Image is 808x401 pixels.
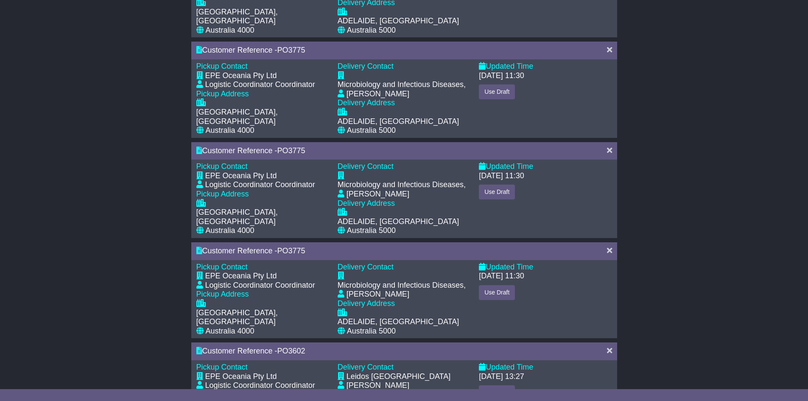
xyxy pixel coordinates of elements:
div: EPE Oceania Pty Ltd [205,71,277,81]
div: Leidos [GEOGRAPHIC_DATA] [347,372,450,381]
div: Australia 5000 [347,226,396,236]
span: PO3775 [277,46,305,54]
div: Updated Time [479,263,612,272]
div: Customer Reference - [196,46,598,55]
div: ADELAIDE, [GEOGRAPHIC_DATA] [338,217,459,227]
div: [PERSON_NAME] [347,381,409,390]
div: EPE Oceania Pty Ltd [205,272,277,281]
div: Updated Time [479,162,612,171]
div: ADELAIDE, [GEOGRAPHIC_DATA] [338,317,459,327]
div: Logistic Coordinator Coordinator [205,180,315,190]
div: Updated Time [479,363,612,372]
span: Pickup Address [196,90,249,98]
button: Use Draft [479,285,515,300]
span: Delivery Contact [338,62,394,70]
div: ADELAIDE, [GEOGRAPHIC_DATA] [338,17,459,26]
button: Use Draft [479,185,515,199]
div: [PERSON_NAME] [347,190,409,199]
span: Delivery Address [338,98,395,107]
span: Delivery Contact [338,263,394,271]
div: EPE Oceania Pty Ltd [205,171,277,181]
span: PO3602 [277,347,305,355]
div: Customer Reference - [196,146,598,156]
div: [GEOGRAPHIC_DATA], [GEOGRAPHIC_DATA] [196,8,329,26]
div: Customer Reference - [196,247,598,256]
span: Pickup Contact [196,162,248,171]
div: Updated Time [479,62,612,71]
div: [DATE] 11:30 [479,171,524,181]
div: [GEOGRAPHIC_DATA], [GEOGRAPHIC_DATA] [196,108,329,126]
span: Delivery Contact [338,162,394,171]
div: [PERSON_NAME] [347,90,409,99]
div: [DATE] 13:27 [479,372,524,381]
div: Microbiology and Infectious Diseases, [338,80,466,90]
div: Customer Reference - [196,347,598,356]
span: Delivery Contact [338,363,394,371]
div: Australia 4000 [206,226,254,236]
span: Pickup Contact [196,363,248,371]
span: Pickup Address [196,190,249,198]
span: Delivery Address [338,199,395,208]
div: ADELAIDE, [GEOGRAPHIC_DATA] [338,117,459,126]
div: Australia 4000 [206,26,254,35]
div: Australia 5000 [347,26,396,35]
span: Pickup Address [196,290,249,298]
div: Logistic Coordinator Coordinator [205,80,315,90]
span: Delivery Address [338,299,395,308]
div: [PERSON_NAME] [347,290,409,299]
div: Microbiology and Infectious Diseases, [338,281,466,290]
span: PO3775 [277,146,305,155]
span: Pickup Contact [196,263,248,271]
span: Pickup Contact [196,62,248,70]
div: Australia 5000 [347,126,396,135]
div: Logistic Coordinator Coordinator [205,281,315,290]
div: [DATE] 11:30 [479,71,524,81]
div: Microbiology and Infectious Diseases, [338,180,466,190]
div: EPE Oceania Pty Ltd [205,372,277,381]
button: Use Draft [479,84,515,99]
div: Australia 4000 [206,126,254,135]
span: PO3775 [277,247,305,255]
div: Logistic Coordinator Coordinator [205,381,315,390]
button: Use Draft [479,385,515,400]
div: Australia 4000 [206,327,254,336]
div: [GEOGRAPHIC_DATA], [GEOGRAPHIC_DATA] [196,208,329,226]
div: [DATE] 11:30 [479,272,524,281]
div: [GEOGRAPHIC_DATA], [GEOGRAPHIC_DATA] [196,308,329,327]
div: Australia 5000 [347,327,396,336]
